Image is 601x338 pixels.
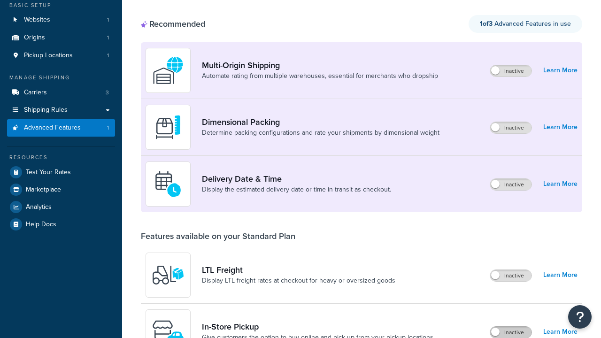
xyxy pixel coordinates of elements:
[490,65,532,77] label: Inactive
[202,322,433,332] a: In-Store Pickup
[24,16,50,24] span: Websites
[26,169,71,177] span: Test Your Rates
[7,216,115,233] a: Help Docs
[106,89,109,97] span: 3
[7,1,115,9] div: Basic Setup
[7,47,115,64] a: Pickup Locations1
[7,74,115,82] div: Manage Shipping
[7,154,115,161] div: Resources
[7,119,115,137] a: Advanced Features1
[568,305,592,329] button: Open Resource Center
[107,16,109,24] span: 1
[26,203,52,211] span: Analytics
[7,84,115,101] li: Carriers
[7,29,115,46] a: Origins1
[152,54,185,87] img: WatD5o0RtDAAAAAElFTkSuQmCC
[202,128,439,138] a: Determine packing configurations and rate your shipments by dimensional weight
[7,47,115,64] li: Pickup Locations
[107,52,109,60] span: 1
[24,124,81,132] span: Advanced Features
[543,177,578,191] a: Learn More
[24,34,45,42] span: Origins
[7,29,115,46] li: Origins
[202,60,438,70] a: Multi-Origin Shipping
[152,111,185,144] img: DTVBYsAAAAAASUVORK5CYII=
[202,71,438,81] a: Automate rating from multiple warehouses, essential for merchants who dropship
[141,231,295,241] div: Features available on your Standard Plan
[7,11,115,29] a: Websites1
[543,269,578,282] a: Learn More
[7,164,115,181] a: Test Your Rates
[480,19,493,29] strong: 1 of 3
[7,84,115,101] a: Carriers3
[490,270,532,281] label: Inactive
[480,19,571,29] span: Advanced Features in use
[7,101,115,119] a: Shipping Rules
[490,122,532,133] label: Inactive
[543,64,578,77] a: Learn More
[26,221,56,229] span: Help Docs
[7,119,115,137] li: Advanced Features
[490,179,532,190] label: Inactive
[202,276,395,285] a: Display LTL freight rates at checkout for heavy or oversized goods
[24,89,47,97] span: Carriers
[202,174,391,184] a: Delivery Date & Time
[7,199,115,215] a: Analytics
[107,34,109,42] span: 1
[202,117,439,127] a: Dimensional Packing
[152,259,185,292] img: y79ZsPf0fXUFUhFXDzUgf+ktZg5F2+ohG75+v3d2s1D9TjoU8PiyCIluIjV41seZevKCRuEjTPPOKHJsQcmKCXGdfprl3L4q7...
[24,106,68,114] span: Shipping Rules
[202,185,391,194] a: Display the estimated delivery date or time in transit as checkout.
[543,121,578,134] a: Learn More
[7,11,115,29] li: Websites
[141,19,205,29] div: Recommended
[26,186,61,194] span: Marketplace
[152,168,185,200] img: gfkeb5ejjkALwAAAABJRU5ErkJggg==
[202,265,395,275] a: LTL Freight
[107,124,109,132] span: 1
[7,181,115,198] a: Marketplace
[490,327,532,338] label: Inactive
[24,52,73,60] span: Pickup Locations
